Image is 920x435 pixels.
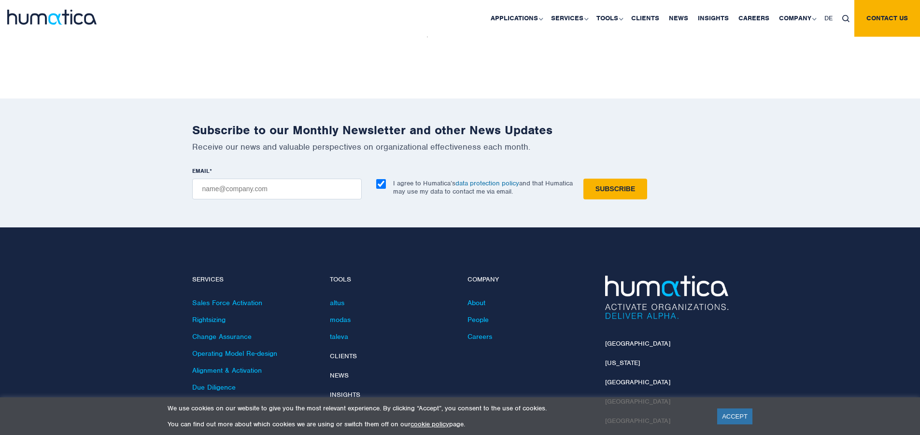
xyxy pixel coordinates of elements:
[717,408,752,424] a: ACCEPT
[7,10,97,25] img: logo
[168,404,705,412] p: We use cookies on our website to give you the most relevant experience. By clicking “Accept”, you...
[192,179,362,199] input: name@company.com
[192,167,210,175] span: EMAIL
[192,298,262,307] a: Sales Force Activation
[824,14,833,22] span: DE
[393,179,573,196] p: I agree to Humatica’s and that Humatica may use my data to contact me via email.
[330,332,348,341] a: taleva
[192,366,262,375] a: Alignment & Activation
[192,276,315,284] h4: Services
[605,339,670,348] a: [GEOGRAPHIC_DATA]
[192,123,728,138] h2: Subscribe to our Monthly Newsletter and other News Updates
[467,298,485,307] a: About
[467,332,492,341] a: Careers
[330,391,360,399] a: Insights
[168,420,705,428] p: You can find out more about which cookies we are using or switch them off on our page.
[605,378,670,386] a: [GEOGRAPHIC_DATA]
[842,15,849,22] img: search_icon
[455,179,519,187] a: data protection policy
[376,179,386,189] input: I agree to Humatica’sdata protection policyand that Humatica may use my data to contact me via em...
[330,315,351,324] a: modas
[605,359,640,367] a: [US_STATE]
[330,276,453,284] h4: Tools
[410,420,449,428] a: cookie policy
[192,349,277,358] a: Operating Model Re-design
[192,141,728,152] p: Receive our news and valuable perspectives on organizational effectiveness each month.
[467,276,591,284] h4: Company
[330,371,349,379] a: News
[583,179,647,199] input: Subscribe
[467,315,489,324] a: People
[605,276,728,319] img: Humatica
[192,315,226,324] a: Rightsizing
[330,352,357,360] a: Clients
[192,383,236,392] a: Due Diligence
[330,298,344,307] a: altus
[192,332,252,341] a: Change Assurance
